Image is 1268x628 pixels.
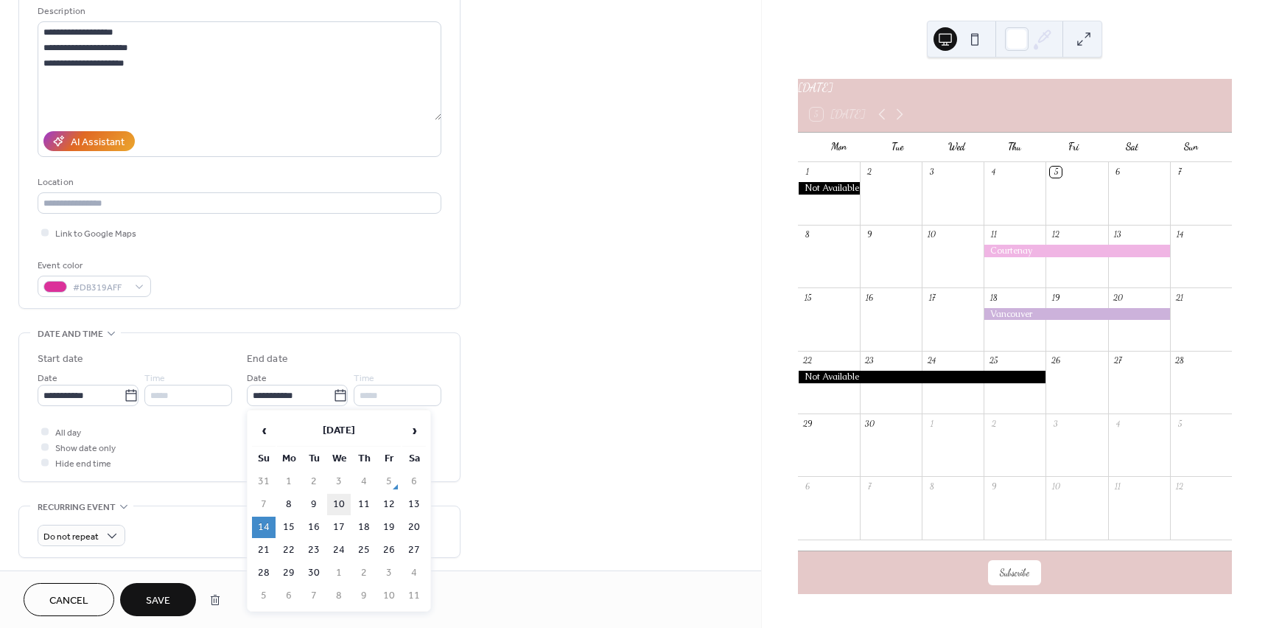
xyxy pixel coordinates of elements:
[55,441,116,456] span: Show date only
[802,292,813,303] div: 15
[327,540,351,561] td: 24
[802,418,813,429] div: 29
[985,133,1044,162] div: Thu
[43,528,99,545] span: Do not repeat
[302,494,326,515] td: 9
[1113,292,1124,303] div: 20
[327,517,351,538] td: 17
[38,4,438,19] div: Description
[252,517,276,538] td: 14
[802,481,813,492] div: 6
[252,448,276,470] th: Su
[1050,355,1061,366] div: 26
[927,133,986,162] div: Wed
[988,481,999,492] div: 9
[926,292,937,303] div: 17
[1113,167,1124,178] div: 6
[277,448,301,470] th: Mo
[352,517,376,538] td: 18
[252,471,276,492] td: 31
[1113,355,1124,366] div: 27
[327,562,351,584] td: 1
[377,585,401,607] td: 10
[988,229,999,240] div: 11
[377,562,401,584] td: 3
[302,471,326,492] td: 2
[1174,167,1185,178] div: 7
[38,371,57,386] span: Date
[868,133,927,162] div: Tue
[252,562,276,584] td: 28
[252,585,276,607] td: 5
[402,562,426,584] td: 4
[277,562,301,584] td: 29
[38,500,116,515] span: Recurring event
[988,167,999,178] div: 4
[302,448,326,470] th: Tu
[377,448,401,470] th: Fr
[55,456,111,472] span: Hide end time
[1113,229,1124,240] div: 13
[1044,133,1103,162] div: Fri
[352,494,376,515] td: 11
[926,481,937,492] div: 8
[327,585,351,607] td: 8
[120,583,196,616] button: Save
[1113,418,1124,429] div: 4
[146,593,170,609] span: Save
[277,471,301,492] td: 1
[864,229,875,240] div: 9
[1174,229,1185,240] div: 14
[277,585,301,607] td: 6
[377,471,401,492] td: 5
[402,448,426,470] th: Sa
[926,418,937,429] div: 1
[1113,481,1124,492] div: 11
[377,540,401,561] td: 26
[55,226,136,242] span: Link to Google Maps
[302,517,326,538] td: 16
[798,182,860,195] div: Not Available
[402,517,426,538] td: 20
[24,583,114,616] button: Cancel
[984,308,1170,321] div: Vancouver
[377,517,401,538] td: 19
[402,471,426,492] td: 6
[302,562,326,584] td: 30
[277,494,301,515] td: 8
[402,540,426,561] td: 27
[38,327,103,342] span: Date and time
[1050,481,1061,492] div: 10
[1050,229,1061,240] div: 12
[802,229,813,240] div: 8
[864,481,875,492] div: 7
[926,355,937,366] div: 24
[988,355,999,366] div: 25
[352,471,376,492] td: 4
[1103,133,1162,162] div: Sat
[43,131,135,151] button: AI Assistant
[253,416,275,445] span: ‹
[252,540,276,561] td: 21
[55,425,81,441] span: All day
[38,258,148,273] div: Event color
[277,517,301,538] td: 15
[277,415,401,447] th: [DATE]
[864,418,875,429] div: 30
[988,560,1041,585] button: Subscribe
[1174,355,1185,366] div: 28
[798,371,1046,383] div: Not Available
[352,585,376,607] td: 9
[327,448,351,470] th: We
[302,540,326,561] td: 23
[247,371,267,386] span: Date
[864,167,875,178] div: 2
[327,494,351,515] td: 10
[71,135,125,150] div: AI Assistant
[988,292,999,303] div: 18
[402,585,426,607] td: 11
[1050,167,1061,178] div: 5
[1050,418,1061,429] div: 3
[810,133,869,162] div: Mon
